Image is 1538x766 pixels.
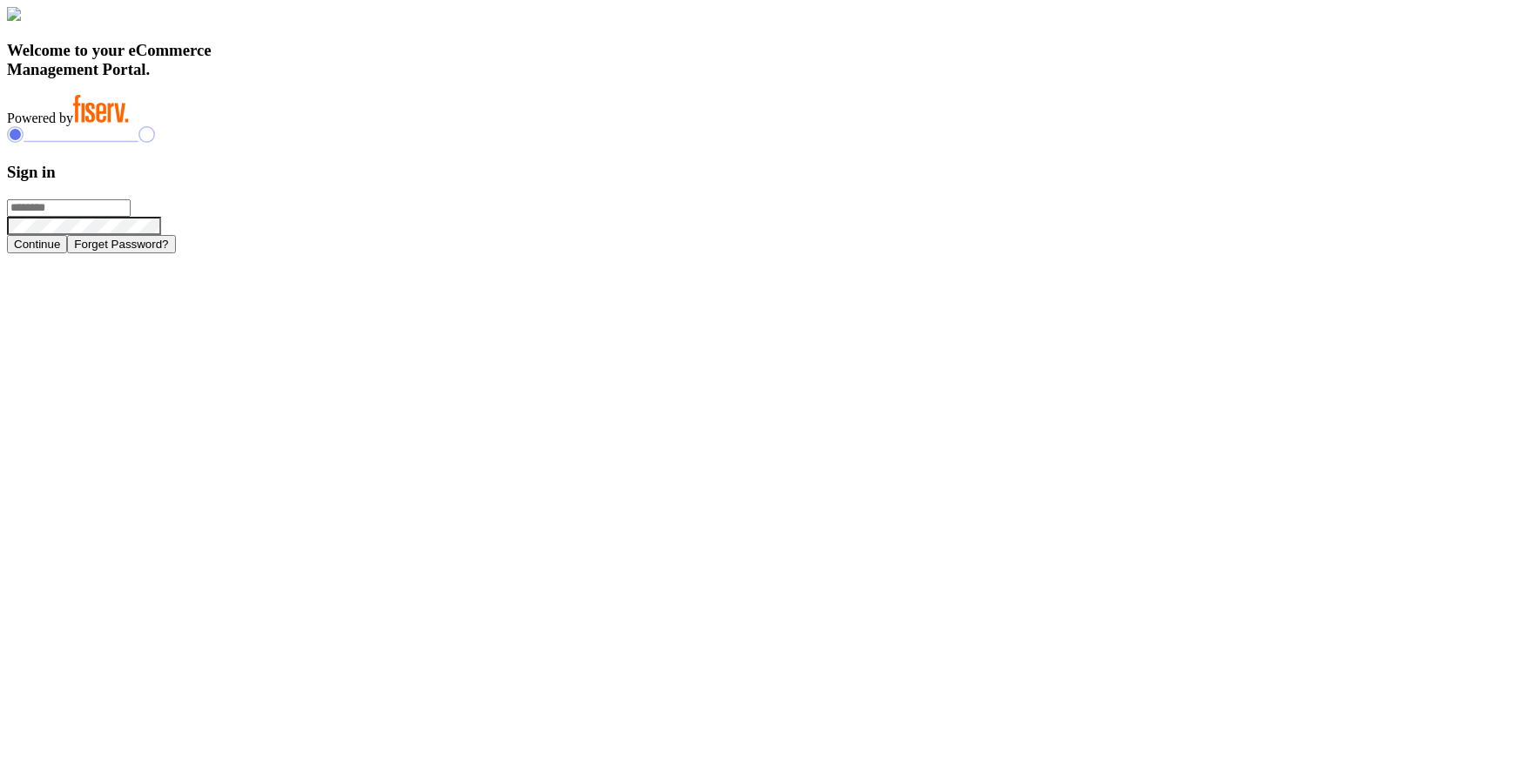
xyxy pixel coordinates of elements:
button: Continue [7,235,67,253]
button: Forget Password? [67,235,175,253]
h3: Sign in [7,163,1531,182]
img: card_Illustration.svg [7,7,21,21]
h3: Welcome to your eCommerce Management Portal. [7,41,1531,79]
span: Powered by [7,111,73,125]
